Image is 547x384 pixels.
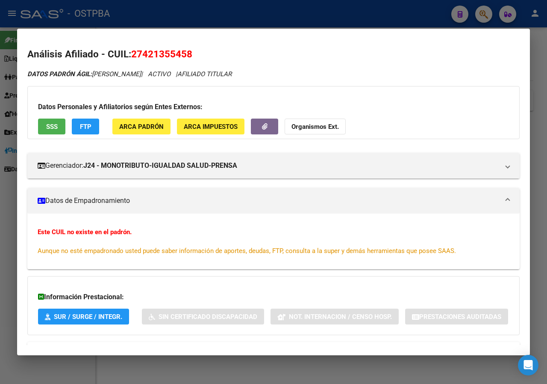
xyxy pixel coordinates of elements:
button: Organismos Ext. [285,119,346,134]
span: FTP [80,123,91,131]
button: ARCA Impuestos [177,119,244,134]
mat-expansion-panel-header: Gerenciador:J24 - MONOTRIBUTO-IGUALDAD SALUD-PRENSA [27,153,520,179]
span: SSS [46,123,58,131]
h3: Datos Personales y Afiliatorios según Entes Externos: [38,102,509,112]
strong: Este CUIL no existe en el padrón. [38,228,132,236]
span: AFILIADO TITULAR [177,70,232,78]
span: 27421355458 [131,48,192,60]
span: [PERSON_NAME] [27,70,141,78]
span: ARCA Impuestos [184,123,238,131]
i: | ACTIVO | [27,70,232,78]
h3: Información Prestacional: [38,292,509,302]
strong: J24 - MONOTRIBUTO-IGUALDAD SALUD-PRENSA [83,161,237,171]
mat-expansion-panel-header: Datos de Empadronamiento [27,188,520,214]
div: Open Intercom Messenger [518,355,538,375]
button: SUR / SURGE / INTEGR. [38,309,129,324]
button: Prestaciones Auditadas [405,309,508,324]
span: Not. Internacion / Censo Hosp. [289,313,392,321]
div: Datos de Empadronamiento [27,214,520,269]
mat-panel-title: Datos de Empadronamiento [38,196,499,206]
span: Prestaciones Auditadas [419,313,501,321]
mat-panel-title: Gerenciador: [38,161,499,171]
button: SSS [38,119,65,134]
button: ARCA Padrón [112,119,171,134]
span: ARCA Padrón [119,123,164,131]
span: SUR / SURGE / INTEGR. [54,313,122,321]
strong: Organismos Ext. [291,123,339,131]
span: Sin Certificado Discapacidad [159,313,257,321]
h2: Análisis Afiliado - CUIL: [27,47,520,62]
button: Sin Certificado Discapacidad [142,309,264,324]
strong: DATOS PADRÓN ÁGIL: [27,70,92,78]
span: Aunque no esté empadronado usted puede saber información de aportes, deudas, FTP, consulta a la s... [38,247,456,255]
mat-expansion-panel-header: Aportes y Contribuciones del Afiliado: 27421355458 [27,342,520,363]
button: Not. Internacion / Censo Hosp. [271,309,399,324]
button: FTP [72,119,99,134]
